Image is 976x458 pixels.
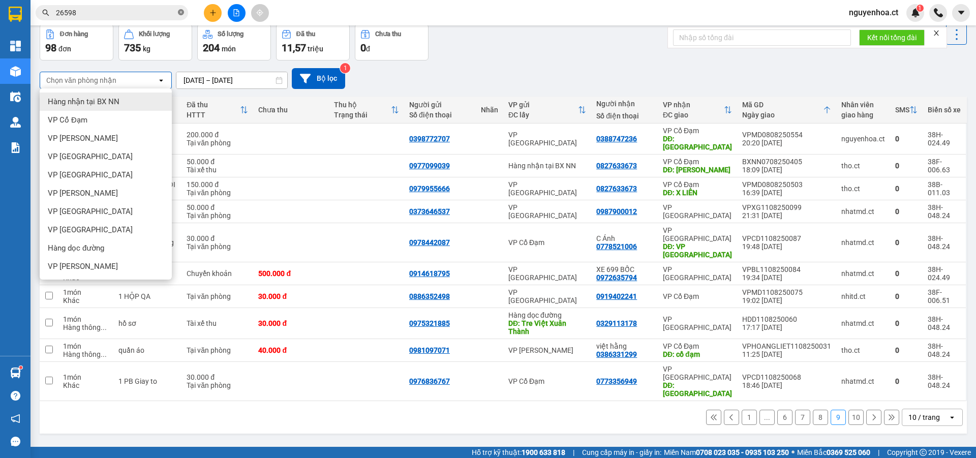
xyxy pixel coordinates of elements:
div: 50.000 đ [187,203,248,211]
span: close-circle [178,9,184,15]
span: đ [366,45,370,53]
div: VP Cổ Đạm [663,158,732,166]
div: nhatmd.ct [841,269,885,278]
div: Trạng thái [334,111,391,119]
span: Cung cấp máy in - giấy in: [582,447,661,458]
div: 0978442087 [409,238,450,247]
div: Người gửi [409,101,471,109]
div: Ngày giao [742,111,823,119]
div: 500.000 đ [258,269,323,278]
div: Tại văn phòng [187,211,248,220]
div: VP [GEOGRAPHIC_DATA] [508,265,586,282]
div: 19:34 [DATE] [742,273,831,282]
span: Hàng dọc đường [48,243,104,253]
div: 30.000 đ [258,292,323,300]
div: Đã thu [296,30,315,38]
sup: 1 [19,366,22,369]
div: Mã GD [742,101,823,109]
div: Số điện thoại [596,112,653,120]
div: 1 HỘP QA [118,292,176,300]
div: HTTT [187,111,240,119]
div: 0 [895,377,918,385]
div: Chọn văn phòng nhận [46,75,116,85]
div: 38H-048.24 [928,234,961,251]
span: VP [GEOGRAPHIC_DATA] [48,225,133,235]
div: Tại văn phòng [187,139,248,147]
button: Khối lượng735kg [118,24,192,60]
div: 0972635794 [596,273,637,282]
div: 30.000 đ [187,234,248,242]
span: question-circle [11,391,20,401]
div: Nhân viên [841,101,885,109]
div: Khối lượng [139,30,170,38]
th: Toggle SortBy [329,97,404,124]
div: VP [PERSON_NAME] [508,346,586,354]
img: warehouse-icon [10,368,21,378]
div: 0 [895,269,918,278]
div: 0919402241 [596,292,637,300]
button: 7 [795,410,810,425]
button: Đơn hàng98đơn [40,24,113,60]
span: VP [PERSON_NAME] [48,261,118,271]
div: VP Cổ Đạm [508,238,586,247]
div: 19:02 [DATE] [742,296,831,304]
strong: 0369 525 060 [827,448,870,456]
div: Tài xế thu [187,166,248,174]
div: 38H-024.49 [928,131,961,147]
div: DĐ: VP Mỹ Đình [663,242,732,259]
span: | [878,447,879,458]
div: Hàng dọc đường [508,311,586,319]
div: Chuyển khoản [187,269,248,278]
div: Biển số xe [928,106,961,114]
div: 40.000 đ [258,346,323,354]
th: Toggle SortBy [737,97,836,124]
div: VP Cổ Đạm [663,292,732,300]
span: caret-down [957,8,966,17]
div: 0827633673 [596,162,637,170]
span: Hàng nhận tại BX NN [48,97,119,107]
span: VP [GEOGRAPHIC_DATA] [48,170,133,180]
div: 17:17 [DATE] [742,323,831,331]
div: 200.000 đ [187,131,248,139]
span: VP Cổ Đạm [48,115,87,125]
div: nhatmd.ct [841,377,885,385]
span: kg [143,45,150,53]
div: DĐ: XUÂN LIÊN [663,166,732,174]
div: nhatmd.ct [841,319,885,327]
div: DĐ: Mỹ Đình [663,381,732,398]
div: 1 món [63,373,108,381]
img: warehouse-icon [10,91,21,102]
div: Tài xế thu [187,319,248,327]
div: 0398772707 [409,135,450,143]
span: ⚪️ [791,450,795,454]
div: 0 [895,238,918,247]
span: VP [GEOGRAPHIC_DATA] [48,151,133,162]
button: plus [204,4,222,22]
th: Toggle SortBy [658,97,737,124]
span: triệu [308,45,323,53]
div: nguyenhoa.ct [841,135,885,143]
input: Nhập số tổng đài [673,29,851,46]
button: 1 [742,410,757,425]
div: 150.000 đ [187,180,248,189]
div: 0886352498 [409,292,450,300]
button: 6 [777,410,792,425]
div: 1 món [63,342,108,350]
div: Thu hộ [334,101,391,109]
span: 1 [918,5,922,12]
span: ... [101,350,107,358]
span: đơn [58,45,71,53]
button: caret-down [952,4,970,22]
span: Hỗ trợ kỹ thuật: [472,447,565,458]
div: Đơn hàng [60,30,88,38]
div: VPMD1108250075 [742,288,831,296]
div: Hàng thông thường [63,323,108,331]
img: warehouse-icon [10,117,21,128]
div: 0329113178 [596,319,637,327]
div: C Ánh [596,234,653,242]
img: icon-new-feature [911,8,920,17]
div: 16:39 [DATE] [742,189,831,197]
div: Chưa thu [258,106,323,114]
div: 0373646537 [409,207,450,216]
strong: 0708 023 035 - 0935 103 250 [696,448,789,456]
